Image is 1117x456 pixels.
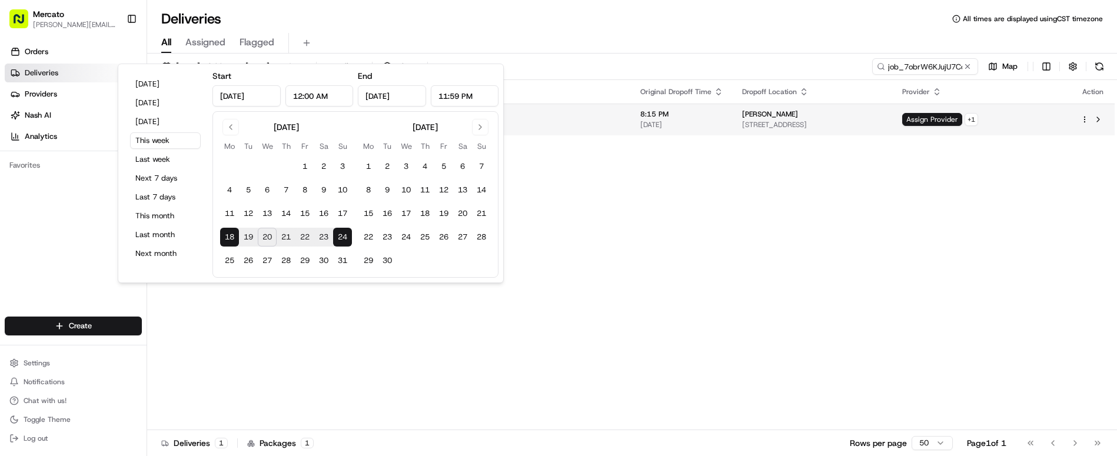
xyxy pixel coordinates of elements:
[902,113,962,126] span: Assign Provider
[640,87,712,96] span: Original Dropoff Time
[33,8,64,20] button: Mercato
[333,204,352,223] button: 17
[434,204,453,223] button: 19
[377,58,423,75] button: Views
[258,251,277,270] button: 27
[472,140,491,152] th: Sunday
[358,85,426,106] input: Date
[12,125,21,134] div: 📗
[31,29,194,41] input: Clear
[33,20,117,29] button: [PERSON_NAME][EMAIL_ADDRESS][PERSON_NAME][DOMAIN_NAME]
[5,106,147,125] a: Nash AI
[314,251,333,270] button: 30
[258,228,277,247] button: 20
[742,87,797,96] span: Dropoff Location
[902,87,930,96] span: Provider
[5,317,142,335] button: Create
[220,181,239,199] button: 4
[5,392,142,409] button: Chat with us!
[359,228,378,247] button: 22
[434,228,453,247] button: 26
[359,204,378,223] button: 15
[12,65,33,86] img: 1736555255976-a54dd68f-1ca7-489b-9aae-adbdc363a1c4
[130,114,201,130] button: [DATE]
[415,181,434,199] button: 11
[295,251,314,270] button: 29
[453,181,472,199] button: 13
[25,68,58,78] span: Deliveries
[472,119,488,135] button: Go to next month
[239,204,258,223] button: 12
[24,434,48,443] span: Log out
[7,119,95,140] a: 📗Knowledge Base
[111,124,189,135] span: API Documentation
[239,181,258,199] button: 5
[378,251,397,270] button: 30
[130,151,201,168] button: Last week
[472,157,491,176] button: 7
[640,109,723,119] span: 8:15 PM
[314,228,333,247] button: 23
[397,140,415,152] th: Wednesday
[130,132,201,149] button: This week
[40,77,149,86] div: We're available if you need us!
[220,228,239,247] button: 18
[413,121,438,133] div: [DATE]
[176,61,306,72] span: [DATE] 12:00 AM - [DATE] 11:59 PM
[185,35,225,49] span: Assigned
[742,120,884,129] span: [STREET_ADDRESS]
[157,58,311,75] button: [DATE] 12:00 AM - [DATE] 11:59 PM
[24,124,90,135] span: Knowledge Base
[295,157,314,176] button: 1
[453,204,472,223] button: 20
[5,411,142,428] button: Toggle Theme
[378,140,397,152] th: Tuesday
[239,228,258,247] button: 19
[130,208,201,224] button: This month
[472,181,491,199] button: 14
[239,251,258,270] button: 26
[24,415,71,424] span: Toggle Theme
[321,58,367,75] button: Filters
[25,110,51,121] span: Nash AI
[872,58,978,75] input: Type to search
[397,61,417,72] span: Views
[25,131,57,142] span: Analytics
[99,125,109,134] div: 💻
[472,204,491,223] button: 21
[359,140,378,152] th: Monday
[301,438,314,448] div: 1
[25,46,48,57] span: Orders
[314,157,333,176] button: 2
[397,157,415,176] button: 3
[277,228,295,247] button: 21
[295,140,314,152] th: Friday
[415,140,434,152] th: Thursday
[277,204,295,223] button: 14
[358,71,372,81] label: End
[161,35,171,49] span: All
[5,42,147,61] a: Orders
[117,152,142,161] span: Pylon
[5,430,142,447] button: Log out
[314,204,333,223] button: 16
[130,76,201,92] button: [DATE]
[5,156,142,175] div: Favorites
[285,85,354,106] input: Time
[5,374,142,390] button: Notifications
[415,228,434,247] button: 25
[333,157,352,176] button: 3
[1091,58,1108,75] button: Refresh
[40,65,193,77] div: Start new chat
[472,228,491,247] button: 28
[415,157,434,176] button: 4
[333,140,352,152] th: Sunday
[258,140,277,152] th: Wednesday
[963,14,1103,24] span: All times are displayed using CST timezone
[1002,61,1018,72] span: Map
[397,228,415,247] button: 24
[983,58,1023,75] button: Map
[5,127,147,146] a: Analytics
[640,120,723,129] span: [DATE]
[130,95,201,111] button: [DATE]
